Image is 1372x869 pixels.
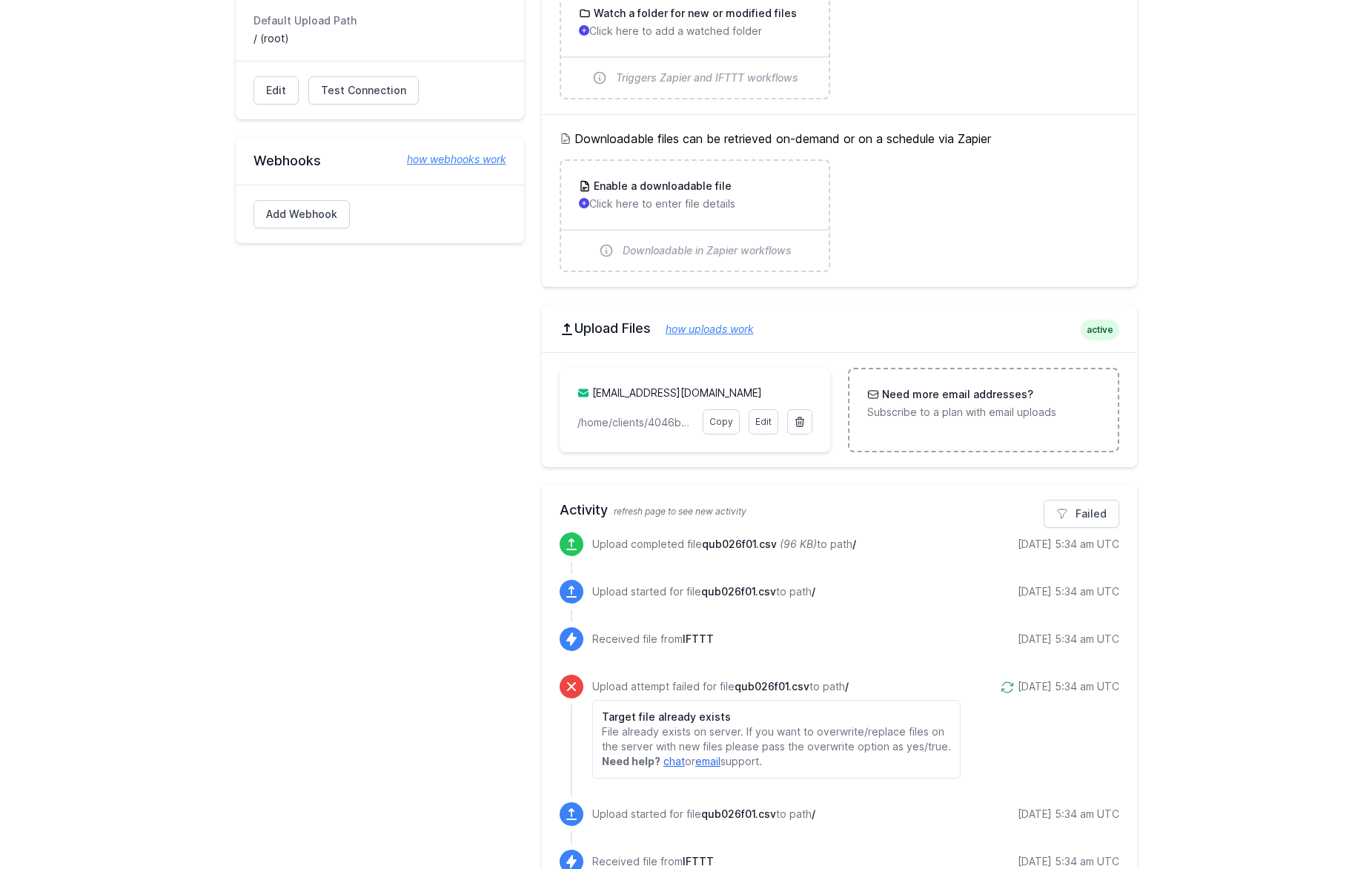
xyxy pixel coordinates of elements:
a: Need more email addresses? Subscribe to a plan with email uploads [849,369,1117,437]
i: (96 KB) [780,538,817,550]
p: Upload completed file to path [592,537,856,552]
p: Subscribe to a plan with email uploads [867,405,1099,420]
span: Triggers Zapier and IFTTT workflows [616,70,798,85]
h2: Webhooks [253,152,506,170]
h3: Watch a folder for new or modified files [591,6,797,21]
dd: / (root) [253,31,506,46]
p: File already exists on server. If you want to overwrite/replace files on the server with new file... [602,724,951,754]
span: qub026f01.csv [701,585,776,598]
h3: Need more email addresses? [879,387,1033,402]
a: Failed [1044,500,1119,528]
p: Received file from [592,854,714,869]
span: / [845,680,849,693]
span: / [852,538,856,550]
span: qub026f01.csv [702,538,777,550]
a: Enable a downloadable file Click here to enter file details Downloadable in Zapier workflows [561,161,829,271]
span: qub026f01.csv [735,680,809,693]
div: [DATE] 5:34 am UTC [1018,807,1119,822]
div: [DATE] 5:34 am UTC [1018,854,1119,869]
p: Click here to add a watched folder [579,24,811,39]
a: chat [663,755,685,767]
a: Test Connection [308,76,419,105]
span: refresh page to see new activity [614,506,746,517]
strong: Need help? [602,755,660,767]
a: [EMAIL_ADDRESS][DOMAIN_NAME] [592,386,762,399]
p: /home/clients/4046ba9aff31815fed4b691fd4872c76/ [577,415,694,430]
a: Edit [253,76,299,105]
a: Add Webhook [253,200,350,228]
iframe: Drift Widget Chat Controller [1298,795,1354,851]
p: Upload started for file to path [592,584,815,599]
h3: Enable a downloadable file [591,179,732,194]
div: [DATE] 5:34 am UTC [1018,584,1119,599]
a: email [695,755,720,767]
a: how uploads work [651,323,754,335]
div: [DATE] 5:34 am UTC [1018,632,1119,647]
span: Downloadable in Zapier workflows [623,243,792,258]
p: Click here to enter file details [579,196,811,211]
a: how webhooks work [392,152,506,167]
p: Received file from [592,632,714,647]
div: [DATE] 5:34 am UTC [1018,679,1119,694]
span: IFTTT [683,632,714,645]
a: Edit [749,409,778,434]
dt: Default Upload Path [253,13,506,28]
span: IFTTT [683,855,714,868]
span: qub026f01.csv [701,807,776,820]
h5: Downloadable files can be retrieved on-demand or on a schedule via Zapier [560,130,1119,148]
h2: Activity [560,500,1119,521]
h2: Upload Files [560,320,1119,337]
p: or support. [602,754,951,769]
span: / [812,807,815,820]
span: active [1081,320,1119,340]
span: Test Connection [321,83,406,98]
h6: Target file already exists [602,710,951,724]
div: [DATE] 5:34 am UTC [1018,537,1119,552]
p: Upload attempt failed for file to path [592,679,961,694]
a: Copy [703,409,740,434]
p: Upload started for file to path [592,807,815,822]
span: / [812,585,815,598]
